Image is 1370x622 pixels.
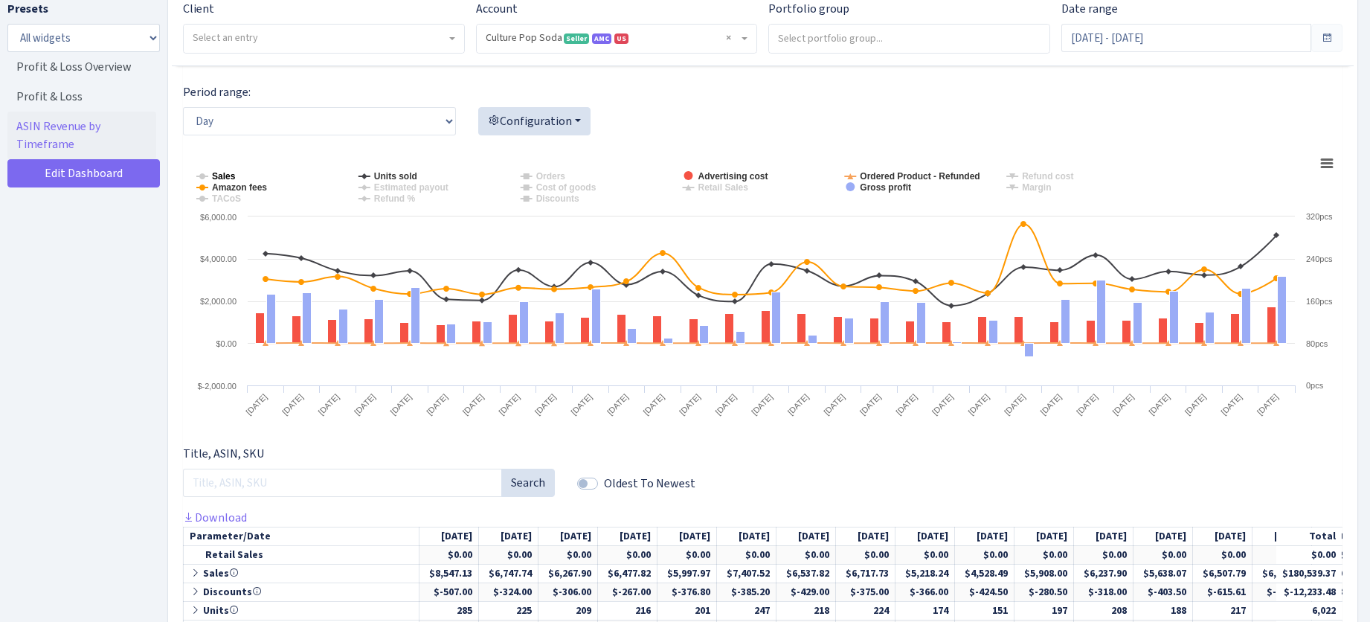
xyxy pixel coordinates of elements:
tspan: Units sold [374,171,417,182]
tspan: Margin [1022,182,1051,193]
td: $-324.00 [479,583,538,601]
tspan: Cost of goods [536,182,596,193]
text: [DATE] [1075,392,1099,417]
td: 217 [1193,601,1252,620]
tspan: Gross profit [860,182,911,193]
tspan: Orders [536,171,566,182]
td: $-429.00 [776,583,836,601]
td: $6,897.70 [1252,564,1312,583]
a: Download [183,510,247,525]
tspan: Retail Sales [698,182,748,193]
text: [DATE] [353,392,377,417]
td: $0.00 [538,545,598,564]
label: Period range: [183,83,251,101]
td: $7,407.52 [717,564,776,583]
span: [DATE] [1036,529,1067,543]
td: $180,539.37 [1276,564,1342,583]
text: [DATE] [316,392,341,417]
td: 209 [538,601,598,620]
text: $4,000.00 [200,254,237,263]
td: 188 [1133,601,1193,620]
td: $0.00 [717,545,776,564]
span: Remove all items [726,31,731,45]
td: Discounts [184,583,419,601]
span: AMC [592,33,611,44]
text: [DATE] [569,392,594,417]
text: $6,000.00 [200,213,237,222]
button: Search [501,469,555,497]
td: $-12,233.48 [1276,583,1342,601]
text: [DATE] [678,392,702,417]
td: Units [184,601,419,620]
td: Sales [184,564,419,583]
td: $0.00 [479,545,538,564]
td: $0.00 [836,545,895,564]
button: Configuration [478,107,591,135]
tspan: Refund cost [1022,171,1073,182]
td: $-366.00 [895,583,955,601]
text: [DATE] [822,392,846,417]
text: [DATE] [389,392,414,417]
text: [DATE] [1219,392,1244,417]
h3: Widget #28 [183,50,1342,71]
input: Title, ASIN, SKU [183,469,502,497]
text: $2,000.00 [200,297,237,306]
span: [DATE] [1155,529,1186,543]
text: [DATE] [750,392,774,417]
text: [DATE] [786,392,811,417]
td: $0.00 [1193,545,1252,564]
span: [DATE] [1096,529,1127,543]
td: Total [1276,527,1342,545]
span: [DATE] [679,529,710,543]
td: $5,218.24 [895,564,955,583]
td: 174 [895,601,955,620]
span: [DATE] [620,529,651,543]
td: $-403.50 [1133,583,1193,601]
a: Profit & Loss [7,82,156,112]
text: 240pcs [1306,254,1333,263]
td: $-318.00 [1074,583,1133,601]
td: Retail Sales [184,545,419,564]
td: $0.00 [657,545,717,564]
a: Edit Dashboard [7,159,160,187]
tspan: Refund % [374,193,416,204]
td: $0.00 [895,545,955,564]
td: 216 [598,601,657,620]
text: [DATE] [641,392,666,417]
td: $0.00 [1133,545,1193,564]
a: Profit & Loss Overview [7,52,156,82]
text: $-2,000.00 [197,382,237,391]
td: $6,267.90 [538,564,598,583]
td: 197 [1014,601,1074,620]
text: [DATE] [244,392,268,417]
text: [DATE] [1255,392,1280,417]
td: 201 [657,601,717,620]
td: $0.00 [955,545,1014,564]
text: [DATE] [858,392,883,417]
text: [DATE] [461,392,486,417]
text: [DATE] [425,392,449,417]
td: $6,717.73 [836,564,895,583]
text: [DATE] [497,392,521,417]
td: 225 [479,601,538,620]
td: 247 [717,601,776,620]
td: $-375.00 [836,583,895,601]
text: [DATE] [1183,392,1208,417]
td: $0.00 [1074,545,1133,564]
text: [DATE] [533,392,558,417]
td: 285 [419,601,479,620]
text: 320pcs [1306,212,1333,221]
td: $0.00 [776,545,836,564]
span: [DATE] [560,529,591,543]
td: $6,477.82 [598,564,657,583]
td: $-615.61 [1193,583,1252,601]
span: [DATE] [501,529,532,543]
text: [DATE] [894,392,919,417]
input: Select portfolio group... [769,25,1049,51]
tspan: Advertising cost [698,171,768,182]
span: [DATE] [1215,529,1246,543]
tspan: Estimated payout [374,182,448,193]
td: $-306.00 [538,583,598,601]
tspan: Sales [212,171,236,182]
text: [DATE] [1003,392,1027,417]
